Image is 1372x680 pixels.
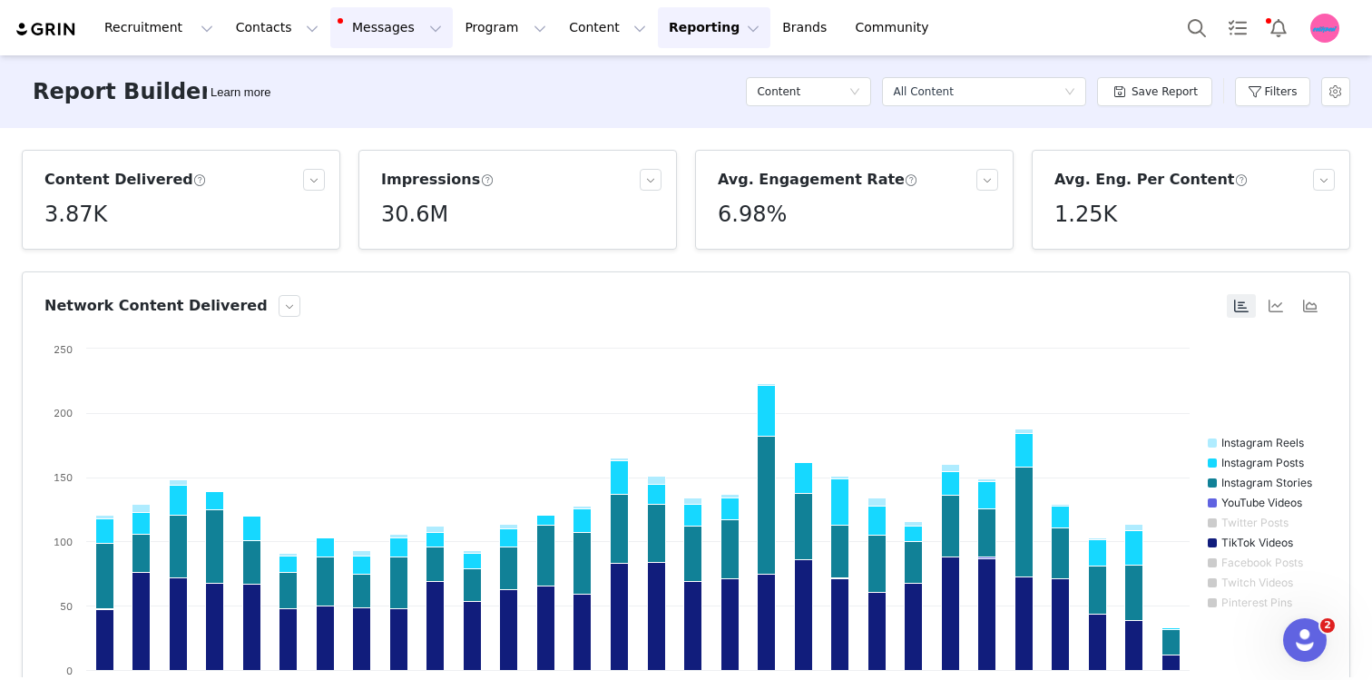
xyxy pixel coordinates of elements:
[1221,536,1293,549] text: TikTok Videos
[54,407,73,419] text: 200
[1218,7,1258,48] a: Tasks
[44,169,207,191] h3: Content Delivered
[33,75,211,108] h3: Report Builder
[718,169,918,191] h3: Avg. Engagement Rate
[1299,14,1357,43] button: Profile
[893,78,953,105] div: All Content
[1097,77,1212,106] button: Save Report
[1177,7,1217,48] button: Search
[845,7,948,48] a: Community
[54,536,73,548] text: 100
[1221,436,1304,449] text: Instagram Reels
[381,198,448,231] h5: 30.6M
[1221,496,1302,509] text: YouTube Videos
[558,7,657,48] button: Content
[66,665,73,677] text: 0
[718,198,787,231] h5: 6.98%
[381,169,494,191] h3: Impressions
[1221,456,1304,469] text: Instagram Posts
[757,78,800,105] h5: Content
[658,7,770,48] button: Reporting
[207,84,274,102] div: Tooltip anchor
[44,295,268,317] h3: Network Content Delivered
[225,7,329,48] button: Contacts
[849,86,860,99] i: icon: down
[93,7,224,48] button: Recruitment
[60,600,73,613] text: 50
[1054,198,1117,231] h5: 1.25K
[15,21,78,38] img: grin logo
[1221,516,1289,529] text: Twitter Posts
[1283,618,1327,662] iframe: Intercom live chat
[1054,169,1248,191] h3: Avg. Eng. Per Content
[1259,7,1298,48] button: Notifications
[54,471,73,484] text: 150
[1221,576,1293,589] text: Twitch Videos
[1221,476,1312,489] text: Instagram Stories
[54,343,73,356] text: 250
[44,198,107,231] h5: 3.87K
[1221,556,1303,569] text: Facebook Posts
[1221,596,1292,609] text: Pinterest Pins
[1320,618,1335,633] span: 2
[1064,86,1075,99] i: icon: down
[330,7,453,48] button: Messages
[454,7,557,48] button: Program
[771,7,843,48] a: Brands
[1310,14,1339,43] img: fd1cbe3e-7938-4636-b07e-8de74aeae5d6.jpg
[1235,77,1310,106] button: Filters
